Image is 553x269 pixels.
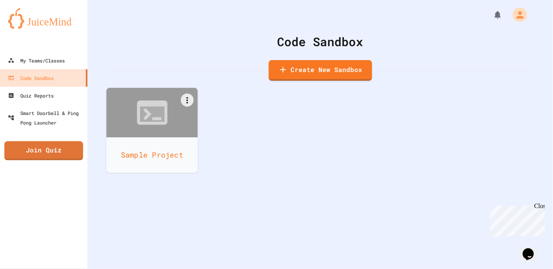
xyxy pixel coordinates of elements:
[8,91,54,100] div: Quiz Reports
[8,108,84,127] div: Smart Doorbell & Ping Pong Launcher
[8,73,54,83] div: Code Sandbox
[8,8,80,29] img: logo-orange.svg
[107,88,198,173] a: Sample Project
[107,137,198,173] div: Sample Project
[504,6,529,24] div: My Account
[478,8,504,21] div: My Notifications
[269,60,372,81] a: Create New Sandbox
[487,203,545,236] iframe: chat widget
[107,33,533,51] div: Code Sandbox
[520,237,545,261] iframe: chat widget
[4,141,83,160] a: Join Quiz
[8,56,65,65] div: My Teams/Classes
[3,3,55,51] div: Chat with us now!Close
